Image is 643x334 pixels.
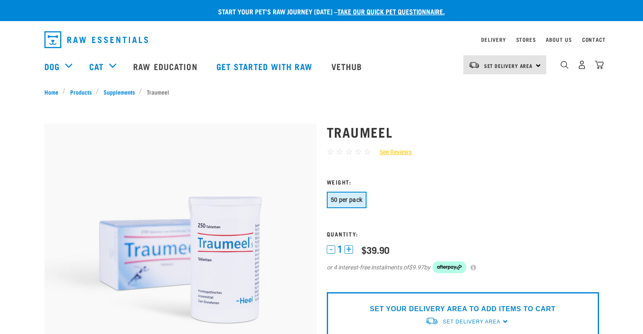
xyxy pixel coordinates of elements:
[327,245,335,254] button: -
[546,38,572,41] a: About Us
[125,49,208,83] a: Raw Education
[327,192,367,208] button: 50 per pack
[323,49,373,83] a: Vethub
[337,245,342,254] span: 1
[337,9,445,13] a: take our quick pet questionnaire.
[409,263,424,272] span: $9.97
[44,87,599,96] nav: breadcrumbs
[327,124,599,139] h1: Traumeel
[327,261,599,273] div: or 4 interest-free instalments of by
[336,147,343,157] span: ☆
[38,28,606,52] nav: dropdown navigation
[561,61,569,69] img: home-icon-1@2x.png
[361,244,389,255] div: $39.90
[364,147,371,157] span: ☆
[425,317,438,326] img: van-moving.png
[371,148,412,157] a: See Reviews
[44,60,60,73] a: Dog
[99,87,139,96] a: Supplements
[516,38,536,41] a: Stores
[327,179,599,185] h3: Weight:
[577,60,586,69] img: user.png
[432,261,466,273] img: Afterpay
[327,231,599,237] h3: Quantity:
[66,87,96,96] a: Products
[345,147,353,157] span: ☆
[355,147,362,157] span: ☆
[443,319,500,325] span: Set Delivery Area
[595,60,604,69] img: home-icon@2x.png
[44,31,148,48] img: Raw Essentials Logo
[208,49,323,83] a: Get started with Raw
[370,304,555,314] p: SET YOUR DELIVERY AREA TO ADD ITEMS TO CART
[484,64,533,67] span: Set Delivery Area
[481,38,506,41] a: Delivery
[582,38,606,41] a: Contact
[327,147,334,157] span: ☆
[89,60,104,73] a: Cat
[331,196,363,203] span: 50 per pack
[345,245,353,254] button: +
[44,87,63,96] a: Home
[468,61,480,69] img: van-moving.png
